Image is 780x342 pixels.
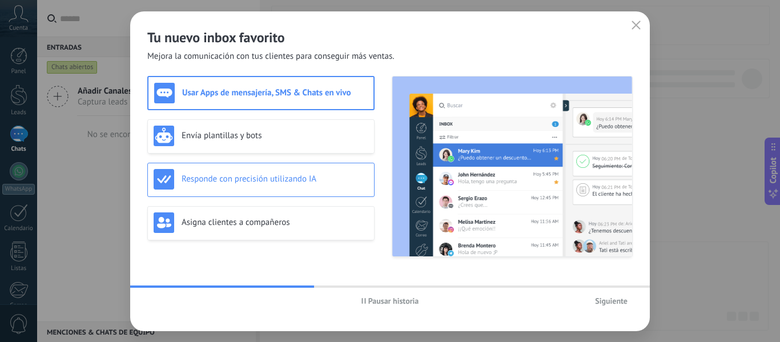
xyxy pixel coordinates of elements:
[368,297,419,305] span: Pausar historia
[182,87,368,98] h3: Usar Apps de mensajería, SMS & Chats en vivo
[356,292,424,309] button: Pausar historia
[595,297,628,305] span: Siguiente
[590,292,633,309] button: Siguiente
[147,29,633,46] h2: Tu nuevo inbox favorito
[182,174,368,184] h3: Responde con precisión utilizando IA
[182,130,368,141] h3: Envía plantillas y bots
[147,51,395,62] span: Mejora la comunicación con tus clientes para conseguir más ventas.
[182,217,368,228] h3: Asigna clientes a compañeros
